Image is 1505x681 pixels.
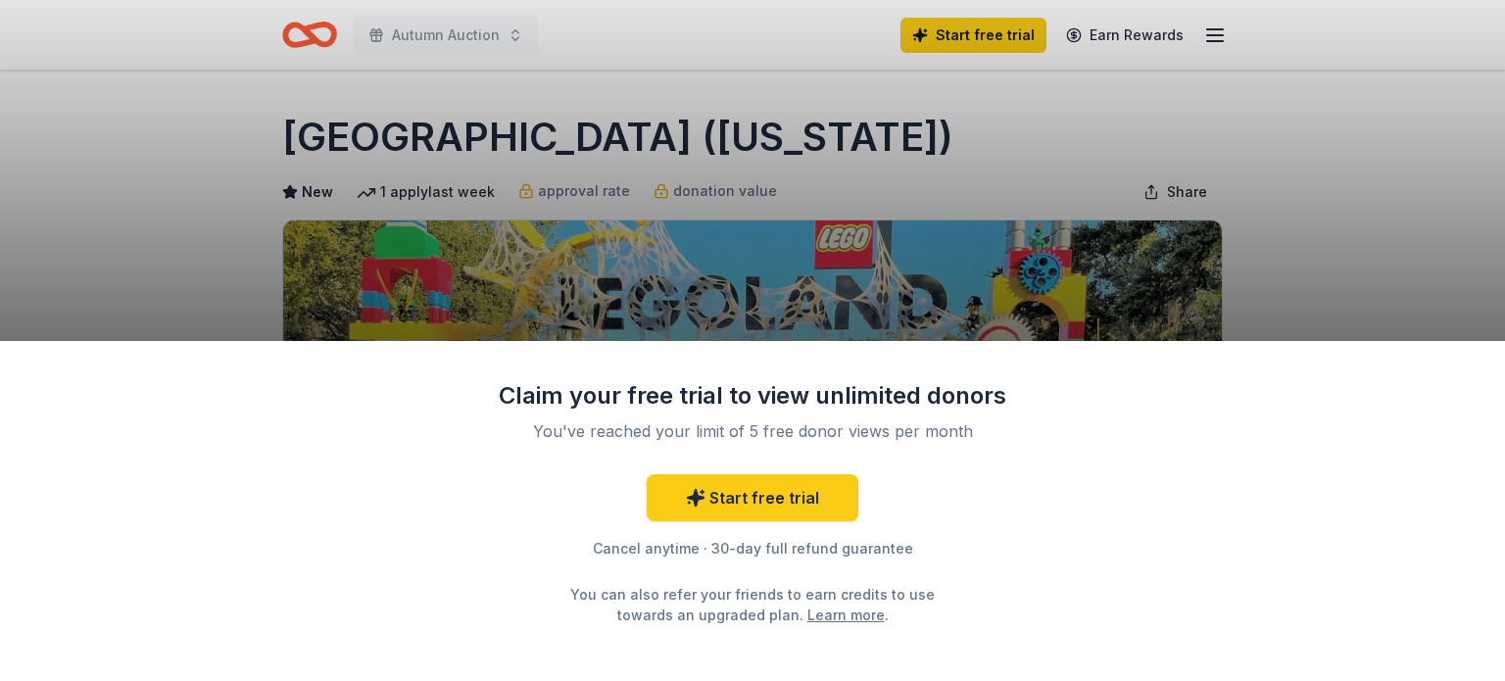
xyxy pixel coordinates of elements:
div: Claim your free trial to view unlimited donors [498,380,1007,412]
div: Cancel anytime · 30-day full refund guarantee [498,537,1007,560]
a: Start free trial [647,474,858,521]
a: Learn more [807,605,885,625]
div: You can also refer your friends to earn credits to use towards an upgraded plan. . [553,584,952,625]
div: You've reached your limit of 5 free donor views per month [521,419,984,443]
